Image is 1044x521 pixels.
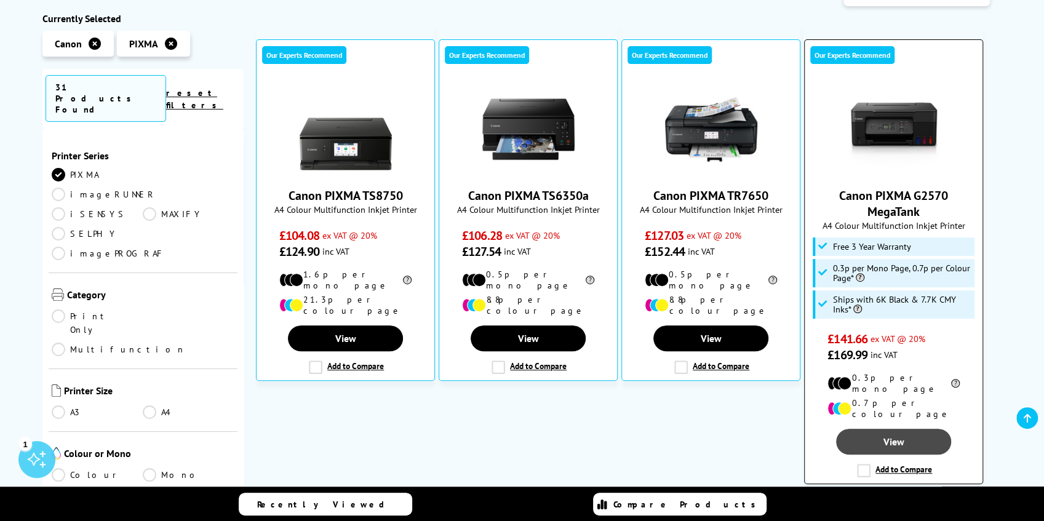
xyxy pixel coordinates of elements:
a: Canon PIXMA TS8750 [289,188,403,204]
span: £106.28 [462,228,502,244]
span: £104.08 [279,228,319,244]
span: ex VAT @ 20% [505,229,560,241]
a: View [471,325,585,351]
label: Add to Compare [492,360,567,374]
li: 0.7p per colour page [827,397,960,420]
li: 0.3p per mono page [827,372,960,394]
a: A3 [52,405,143,419]
img: Colour or Mono [52,447,61,459]
a: Mono [143,468,234,482]
img: Canon PIXMA TS6350a [482,83,575,175]
a: Compare Products [593,493,767,515]
span: Ships with 6K Black & 7.7K CMY Inks* [833,295,972,314]
a: imageRUNNER [52,188,156,201]
span: A4 Colour Multifunction Inkjet Printer [445,204,611,215]
span: Recently Viewed [257,499,397,510]
span: Free 3 Year Warranty [833,242,911,252]
img: Canon PIXMA TS8750 [300,83,392,175]
a: Print Only [52,309,143,336]
li: 1.6p per mono page [279,269,412,291]
span: ex VAT @ 20% [871,333,925,344]
li: 21.3p per colour page [279,294,412,316]
a: Recently Viewed [239,493,412,515]
div: Our Experts Recommend [628,46,712,64]
li: 0.5p per mono page [462,269,594,291]
div: 1 [18,437,32,450]
span: Category [67,288,235,303]
span: 31 Products Found [46,75,166,122]
a: Canon PIXMA TS6350a [482,165,575,178]
span: inc VAT [688,245,715,257]
a: Canon PIXMA TR7650 [665,165,757,178]
span: ex VAT @ 20% [322,229,377,241]
a: View [653,325,768,351]
a: Canon PIXMA TS6350a [468,188,589,204]
span: Compare Products [613,499,762,510]
a: Canon PIXMA TS8750 [300,165,392,178]
a: Multifunction [52,343,186,356]
a: Colour [52,468,143,482]
a: Canon PIXMA TR7650 [653,188,768,204]
span: inc VAT [322,245,349,257]
label: Add to Compare [674,360,749,374]
span: Printer Size [64,384,235,399]
a: A4 [143,405,234,419]
div: Currently Selected [42,12,244,25]
label: Add to Compare [309,360,384,374]
div: Our Experts Recommend [810,46,895,64]
span: £127.54 [462,244,501,260]
span: A4 Colour Multifunction Inkjet Printer [811,220,976,231]
a: View [288,325,402,351]
a: Canon PIXMA G2570 MegaTank [839,188,948,220]
span: Printer Series [52,149,235,162]
img: Canon PIXMA G2570 MegaTank [848,83,940,175]
span: A4 Colour Multifunction Inkjet Printer [263,204,428,215]
span: Colour or Mono [64,447,235,462]
span: £127.03 [645,228,683,244]
img: Category [52,288,64,301]
li: 8.8p per colour page [645,294,777,316]
a: Canon PIXMA G2570 MegaTank [848,165,940,178]
li: 0.5p per mono page [645,269,777,291]
span: 0.3p per Mono Page, 0.7p per Colour Page* [833,263,972,283]
span: ex VAT @ 20% [687,229,741,241]
span: inc VAT [871,349,898,360]
span: £124.90 [279,244,319,260]
a: View [836,429,950,455]
span: £141.66 [827,331,867,347]
li: 8.8p per colour page [462,294,594,316]
span: £169.99 [827,347,867,363]
span: inc VAT [504,245,531,257]
span: Canon [55,38,82,50]
span: £152.44 [645,244,685,260]
a: iSENSYS [52,207,143,221]
img: Canon PIXMA TR7650 [665,83,757,175]
div: Our Experts Recommend [445,46,529,64]
img: Printer Size [52,384,61,397]
a: PIXMA [52,168,143,181]
a: imagePROGRAF [52,247,165,260]
span: A4 Colour Multifunction Inkjet Printer [628,204,794,215]
a: MAXIFY [143,207,234,221]
span: PIXMA [129,38,158,50]
a: SELPHY [52,227,143,241]
label: Add to Compare [857,464,932,477]
a: reset filters [166,87,223,111]
div: Our Experts Recommend [262,46,346,64]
